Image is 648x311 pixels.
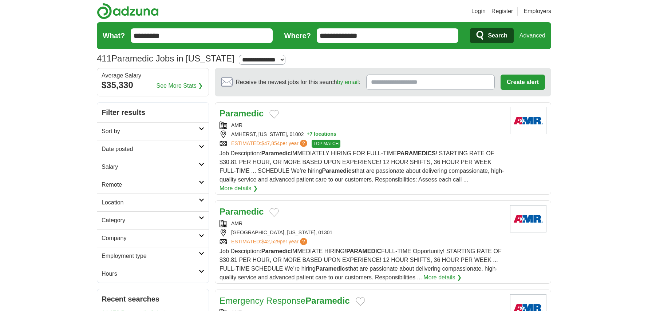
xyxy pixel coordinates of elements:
[102,294,204,304] h2: Recent searches
[97,176,209,194] a: Remote
[102,145,199,153] h2: Date posted
[220,184,258,193] a: More details ❯
[102,180,199,189] h2: Remote
[103,30,125,41] label: What?
[300,238,307,245] span: ?
[102,270,199,278] h2: Hours
[501,75,545,90] button: Create alert
[102,163,199,171] h2: Salary
[261,140,280,146] span: $47,854
[220,296,350,306] a: Emergency ResponseParamedic
[97,52,111,65] span: 411
[97,229,209,247] a: Company
[102,79,204,92] div: $35,330
[519,28,545,43] a: Advanced
[102,198,199,207] h2: Location
[231,220,242,226] a: AMR
[236,78,360,87] span: Receive the newest jobs for this search :
[97,194,209,211] a: Location
[102,216,199,225] h2: Category
[231,140,309,148] a: ESTIMATED:$47,854per year?
[220,207,264,216] a: Paramedic
[97,211,209,229] a: Category
[97,103,209,122] h2: Filter results
[523,7,551,16] a: Employers
[300,140,307,147] span: ?
[305,296,349,306] strong: Paramedic
[510,205,546,232] img: AMR logo
[307,131,336,138] button: +7 locations
[97,265,209,283] a: Hours
[510,107,546,134] img: AMR logo
[356,297,365,306] button: Add to favorite jobs
[97,122,209,140] a: Sort by
[423,273,462,282] a: More details ❯
[97,3,159,19] img: Adzuna logo
[220,248,502,280] span: Job Description: IMMEDIATE HIRING! FULL-TIME Opportunity! STARTING RATE OF $30.81 PER HOUR, OR MO...
[307,131,309,138] span: +
[102,234,199,243] h2: Company
[97,140,209,158] a: Date posted
[231,238,309,246] a: ESTIMATED:$42,529per year?
[220,229,504,236] div: [GEOGRAPHIC_DATA], [US_STATE], 01301
[337,79,359,85] a: by email
[261,150,291,156] strong: Paramedic
[470,28,513,43] button: Search
[97,158,209,176] a: Salary
[261,239,280,244] span: $42,529
[231,122,242,128] a: AMR
[346,248,381,254] strong: PARAMEDIC
[220,150,504,183] span: Job Description: IMMEDIATELY HIRING FOR FULL-TIME ! STARTING RATE OF $30.81 PER HOUR, OR MORE BAS...
[312,140,340,148] span: TOP MATCH
[102,73,204,79] div: Average Salary
[102,127,199,136] h2: Sort by
[471,7,486,16] a: Login
[220,108,264,118] a: Paramedic
[220,131,504,138] div: AMHERST, [US_STATE], 01002
[102,252,199,260] h2: Employment type
[97,53,234,63] h1: Paramedic Jobs in [US_STATE]
[97,247,209,265] a: Employment type
[157,81,203,90] a: See More Stats ❯
[316,266,348,272] strong: Paramedics
[397,150,435,156] strong: PARAMEDICS
[322,168,355,174] strong: Paramedics
[488,28,507,43] span: Search
[491,7,513,16] a: Register
[261,248,291,254] strong: Paramedic
[284,30,311,41] label: Where?
[269,208,279,217] button: Add to favorite jobs
[269,110,279,119] button: Add to favorite jobs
